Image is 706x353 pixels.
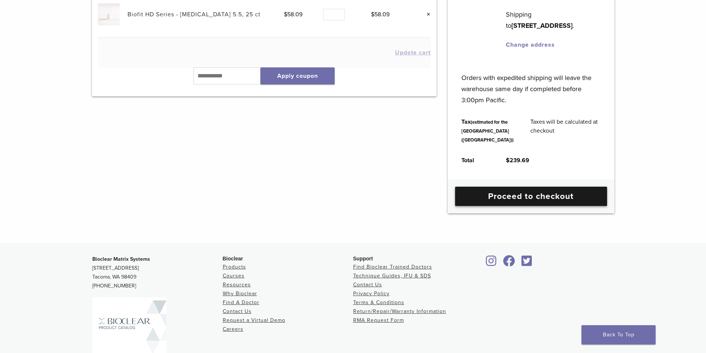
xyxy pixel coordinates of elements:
span: $ [371,11,374,18]
a: Find Bioclear Trained Doctors [353,264,432,270]
a: Why Bioclear [223,290,257,297]
bdi: 58.09 [284,11,302,18]
p: Shipping to . [506,9,600,31]
a: Courses [223,273,245,279]
a: Return/Repair/Warranty Information [353,308,446,314]
th: Total [453,150,498,171]
span: Support [353,256,373,262]
a: Request a Virtual Demo [223,317,285,323]
a: Remove this item [421,10,431,19]
p: [STREET_ADDRESS] Tacoma, WA 98409 [PHONE_NUMBER] [92,255,223,290]
bdi: 58.09 [371,11,390,18]
a: Technique Guides, IFU & SDS [353,273,431,279]
a: Resources [223,282,251,288]
a: Bioclear [501,260,518,267]
a: Products [223,264,246,270]
a: Back To Top [581,325,656,344]
a: Contact Us [353,282,382,288]
button: Update cart [395,50,431,56]
strong: [STREET_ADDRESS] [511,21,573,30]
a: Bioclear [519,260,535,267]
img: Biofit HD Series - Premolar 5.5, 25 ct [98,3,120,25]
th: Tax [453,111,522,150]
strong: Bioclear Matrix Systems [92,256,150,262]
a: Bioclear [484,260,499,267]
bdi: 239.69 [506,157,529,164]
a: Privacy Policy [353,290,390,297]
span: Bioclear [223,256,243,262]
a: Find A Doctor [223,299,259,306]
a: Contact Us [223,308,252,314]
a: RMA Request Form [353,317,404,323]
a: Change address [506,41,555,49]
small: (estimated for the [GEOGRAPHIC_DATA] ([GEOGRAPHIC_DATA])) [461,119,514,143]
p: Orders with expedited shipping will leave the warehouse same day if completed before 3:00pm Pacific. [461,61,600,106]
span: $ [284,11,287,18]
a: Biofit HD Series - [MEDICAL_DATA] 5.5, 25 ct [127,11,261,18]
a: Careers [223,326,243,332]
span: $ [506,157,510,164]
td: Taxes will be calculated at checkout [522,111,609,150]
a: Proceed to checkout [455,187,607,206]
button: Apply coupon [261,67,335,84]
a: Terms & Conditions [353,299,404,306]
